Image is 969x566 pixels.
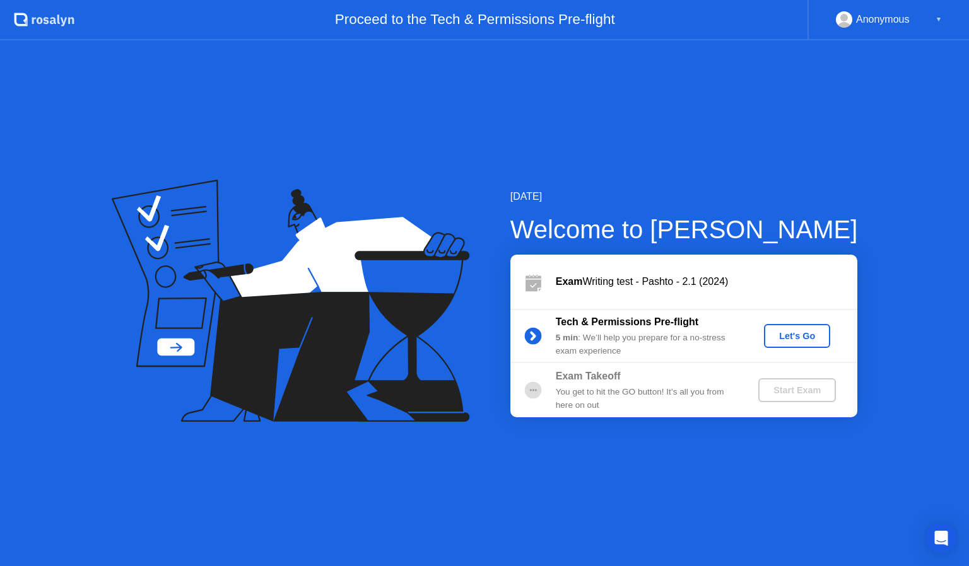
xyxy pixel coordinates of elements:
div: You get to hit the GO button! It’s all you from here on out [556,386,737,412]
div: ▼ [936,11,942,28]
div: : We’ll help you prepare for a no-stress exam experience [556,332,737,357]
div: Writing test - Pashto - 2.1 (2024) [556,274,857,289]
div: Open Intercom Messenger [926,523,956,553]
div: [DATE] [510,189,858,204]
div: Start Exam [763,385,831,395]
button: Start Exam [758,378,836,402]
div: Anonymous [856,11,910,28]
b: 5 min [556,333,578,342]
b: Tech & Permissions Pre-flight [556,316,698,327]
b: Exam Takeoff [556,371,621,381]
button: Let's Go [764,324,830,348]
div: Welcome to [PERSON_NAME] [510,211,858,248]
b: Exam [556,276,583,287]
div: Let's Go [769,331,825,341]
